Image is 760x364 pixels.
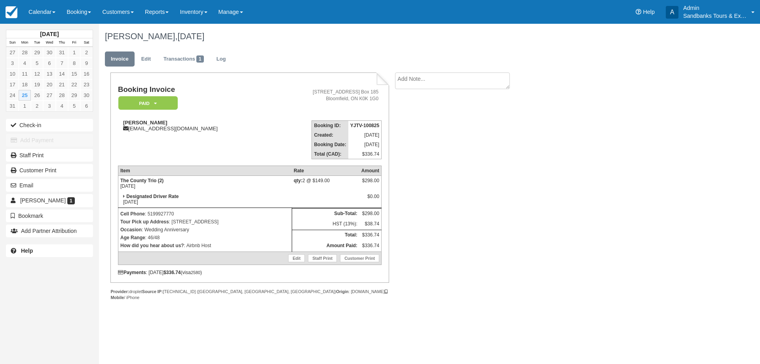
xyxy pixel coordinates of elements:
a: 14 [56,69,68,79]
a: 15 [68,69,80,79]
a: 3 [43,101,55,111]
a: 6 [80,101,93,111]
strong: Source IP: [142,289,163,294]
strong: [PERSON_NAME] [123,120,167,126]
strong: Cell Phone [120,211,145,217]
th: Amount [359,166,382,176]
strong: Tour Pick up Address [120,219,169,225]
strong: [DATE] [40,31,59,37]
th: Total: [292,230,359,241]
span: 1 [196,55,204,63]
strong: Age Range [120,235,145,240]
a: 11 [19,69,31,79]
a: 20 [43,79,55,90]
a: Staff Print [6,149,93,162]
div: [EMAIL_ADDRESS][DOMAIN_NAME] [118,120,271,131]
a: 18 [19,79,31,90]
td: $336.74 [348,149,382,159]
th: Booking ID: [312,121,348,131]
div: A [666,6,678,19]
strong: The County Trio (2) [120,178,163,183]
span: [DATE] [177,31,204,41]
a: 27 [43,90,55,101]
th: Sun [6,38,19,47]
td: [DATE] [348,130,382,140]
td: $336.74 [359,230,382,241]
a: 5 [31,58,43,69]
strong: qty [294,178,302,183]
a: [PERSON_NAME] 1 [6,194,93,207]
a: 13 [43,69,55,79]
div: $298.00 [361,178,379,190]
th: Created: [312,130,348,140]
a: 30 [43,47,55,58]
a: Edit [135,51,157,67]
th: Item [118,166,292,176]
a: 31 [6,101,19,111]
p: : Wedding Anniversary [120,226,290,234]
a: Edit [288,254,305,262]
a: 27 [6,47,19,58]
td: $336.74 [359,241,382,252]
p: : [STREET_ADDRESS] [120,218,290,226]
button: Add Payment [6,134,93,147]
p: : 5199927770 [120,210,290,218]
a: 28 [56,90,68,101]
a: Invoice [105,51,135,67]
a: 21 [56,79,68,90]
address: [STREET_ADDRESS] Box 185 Bloomfield, ON K0K 1G0 [274,89,378,102]
td: [DATE] [118,176,292,192]
span: [PERSON_NAME] [20,197,66,204]
strong: $336.74 [163,270,180,275]
a: 22 [68,79,80,90]
p: : Airbnb Host [120,242,290,250]
a: 8 [68,58,80,69]
a: 6 [43,58,55,69]
th: Rate [292,166,359,176]
h1: [PERSON_NAME], [105,32,663,41]
a: 4 [56,101,68,111]
a: 1 [19,101,31,111]
i: Help [636,9,641,15]
a: 28 [19,47,31,58]
a: Customer Print [340,254,379,262]
td: [DATE] [118,192,292,208]
a: 2 [31,101,43,111]
strong: Designated Driver Rate [126,194,179,199]
a: Staff Print [308,254,337,262]
a: Transactions1 [158,51,210,67]
td: HST (13%): [292,219,359,230]
a: 23 [80,79,93,90]
a: Paid [118,96,175,111]
strong: Payments [118,270,146,275]
b: Help [21,248,33,254]
strong: YJTV-100825 [350,123,379,128]
a: 17 [6,79,19,90]
div: $0.00 [361,194,379,206]
strong: Mobile [110,289,387,300]
a: 29 [68,90,80,101]
a: Help [6,244,93,257]
td: $298.00 [359,208,382,219]
p: Admin [683,4,747,12]
h1: Booking Invoice [118,86,271,94]
button: Bookmark [6,210,93,222]
strong: Provider: [110,289,129,294]
th: Thu [56,38,68,47]
th: Sat [80,38,93,47]
a: 10 [6,69,19,79]
th: Wed [43,38,55,47]
button: Check-in [6,119,93,131]
strong: Occasion [120,227,142,233]
td: 2 @ $149.00 [292,176,359,192]
th: Sub-Total: [292,208,359,219]
th: Tue [31,38,43,47]
th: Booking Date: [312,140,348,149]
a: Log [211,51,232,67]
div: droplet [TECHNICAL_ID] ([GEOGRAPHIC_DATA], [GEOGRAPHIC_DATA], [GEOGRAPHIC_DATA]) : [DOMAIN_NAME] ... [110,289,389,301]
a: 24 [6,90,19,101]
strong: Origin [336,289,348,294]
span: Help [643,9,655,15]
strong: How did you hear about us? [120,243,184,248]
a: 12 [31,69,43,79]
